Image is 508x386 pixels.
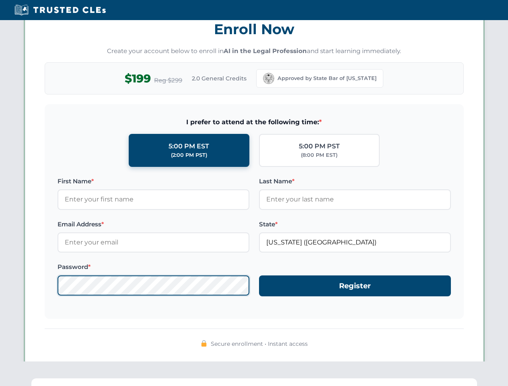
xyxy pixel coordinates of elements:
input: Enter your last name [259,189,451,209]
span: I prefer to attend at the following time: [58,117,451,127]
strong: AI in the Legal Profession [224,47,307,55]
input: California (CA) [259,232,451,253]
label: First Name [58,177,249,186]
div: (2:00 PM PST) [171,151,207,159]
div: 5:00 PM EST [169,141,209,152]
label: Last Name [259,177,451,186]
button: Register [259,275,451,297]
img: 🔒 [201,340,207,347]
span: Approved by State Bar of [US_STATE] [278,74,376,82]
img: Trusted CLEs [12,4,108,16]
label: Email Address [58,220,249,229]
div: 5:00 PM PST [299,141,340,152]
span: 2.0 General Credits [192,74,247,83]
span: $199 [125,70,151,88]
img: California Bar [263,73,274,84]
input: Enter your first name [58,189,249,209]
label: State [259,220,451,229]
span: Reg $299 [154,76,182,85]
p: Create your account below to enroll in and start learning immediately. [45,47,464,56]
div: (8:00 PM EST) [301,151,337,159]
input: Enter your email [58,232,249,253]
h3: Enroll Now [45,16,464,42]
label: Password [58,262,249,272]
span: Secure enrollment • Instant access [211,339,308,348]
